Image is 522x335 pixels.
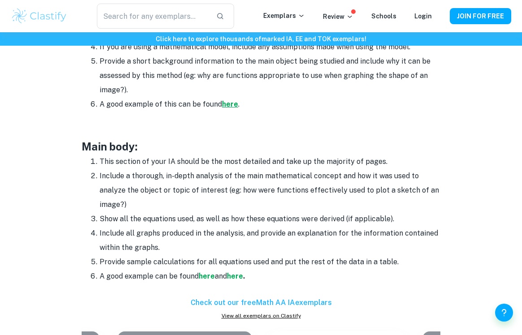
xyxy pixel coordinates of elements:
li: Show all the equations used, as well as how these equations were derived (if applicable). [100,212,440,226]
h3: Main body: [82,138,440,155]
h6: Click here to explore thousands of marked IA, EE and TOK exemplars ! [2,34,520,44]
li: Provide a short background information to the main object being studied and include why it can be... [100,54,440,97]
p: Exemplars [263,11,305,21]
a: here [227,272,243,280]
li: A good example can be found and [100,269,440,283]
li: A good example of this can be found . [100,97,440,112]
a: Login [414,13,432,20]
img: Clastify logo [11,7,68,25]
a: here [199,272,215,280]
li: This section of your IA should be the most detailed and take up the majority of pages. [100,155,440,169]
li: If you are using a mathematical model, include any assumptions made when using the model. [100,40,440,54]
li: Provide sample calculations for all equations used and put the rest of the data in a table. [100,255,440,269]
strong: . [243,272,245,280]
a: View all exemplars on Clastify [82,312,440,320]
li: Include all graphs produced in the analysis, and provide an explanation for the information conta... [100,226,440,255]
li: Include a thorough, in-depth analysis of the main mathematical concept and how it was used to ana... [100,169,440,212]
input: Search for any exemplars... [97,4,209,29]
a: here [222,100,238,108]
a: Schools [371,13,396,20]
button: Help and Feedback [495,304,513,322]
button: JOIN FOR FREE [450,8,511,24]
p: Review [323,12,353,21]
h6: Check out our free Math AA IA exemplars [82,297,440,308]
